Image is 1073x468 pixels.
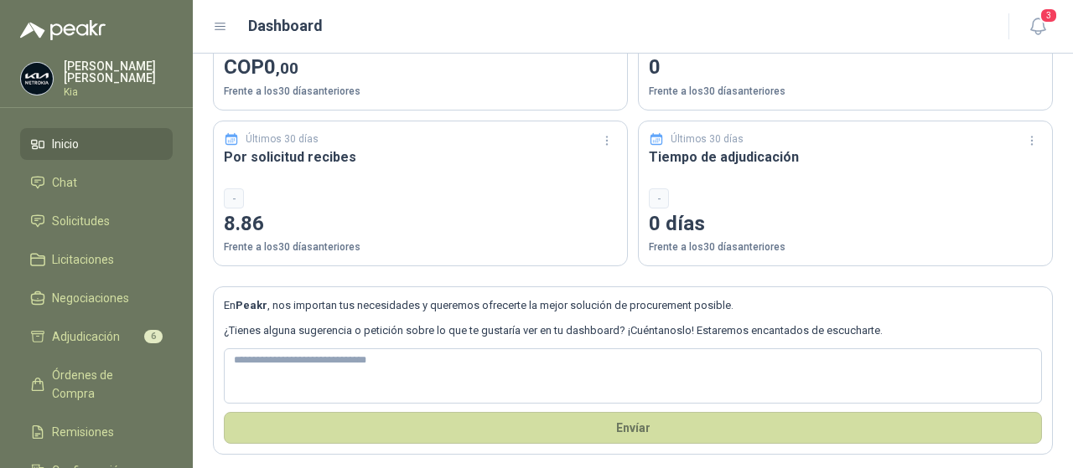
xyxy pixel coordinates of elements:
span: 0 [264,55,298,79]
button: Envíar [224,412,1042,444]
h3: Por solicitud recibes [224,147,617,167]
p: Frente a los 30 días anteriores [224,239,617,255]
p: Últimos 30 días [671,131,744,147]
b: Peakr [236,299,267,311]
div: - [649,188,669,208]
span: Inicio [52,135,79,153]
a: Adjudicación6 [20,321,173,352]
p: Últimos 30 días [246,131,319,147]
p: ¿Tienes alguna sugerencia o petición sobre lo que te gustaría ver en tu dashboard? ¡Cuéntanoslo! ... [224,322,1042,339]
a: Inicio [20,128,173,160]
p: En , nos importan tus necesidades y queremos ofrecerte la mejor solución de procurement posible. [224,297,1042,314]
span: Licitaciones [52,250,114,269]
span: Órdenes de Compra [52,366,157,403]
p: Frente a los 30 días anteriores [224,84,617,100]
span: 3 [1039,8,1058,23]
p: 0 [649,52,1042,84]
a: Órdenes de Compra [20,359,173,409]
span: Chat [52,173,77,192]
span: Adjudicación [52,327,120,346]
img: Company Logo [21,63,53,95]
span: Solicitudes [52,212,110,230]
a: Licitaciones [20,244,173,275]
p: [PERSON_NAME] [PERSON_NAME] [64,60,173,84]
p: Kia [64,87,173,97]
a: Remisiones [20,416,173,448]
span: Remisiones [52,423,114,441]
span: 6 [144,330,163,343]
a: Negociaciones [20,282,173,314]
a: Chat [20,167,173,198]
button: 3 [1023,12,1053,42]
p: Frente a los 30 días anteriores [649,84,1042,100]
p: COP [224,52,617,84]
span: ,00 [276,59,298,78]
h3: Tiempo de adjudicación [649,147,1042,167]
h1: Dashboard [248,14,323,38]
a: Solicitudes [20,205,173,237]
div: - [224,188,244,208]
p: 0 días [649,208,1042,240]
img: Logo peakr [20,20,106,40]
p: Frente a los 30 días anteriores [649,239,1042,255]
p: 8.86 [224,208,617,240]
span: Negociaciones [52,289,129,307]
